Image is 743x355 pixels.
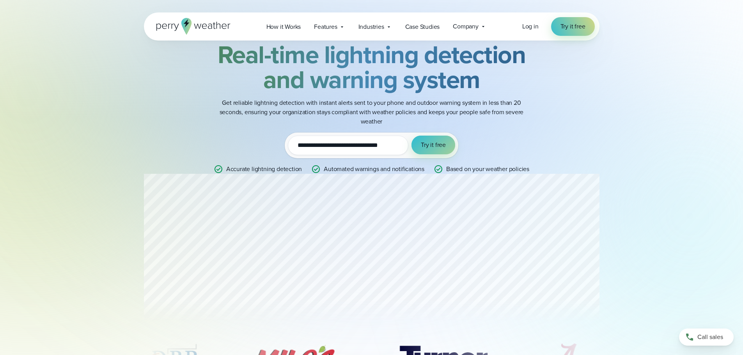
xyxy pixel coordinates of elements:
span: Try it free [560,22,585,31]
a: Log in [522,22,539,31]
a: Case Studies [399,19,447,35]
a: Try it free [551,17,595,36]
p: Get reliable lightning detection with instant alerts sent to your phone and outdoor warning syste... [216,98,528,126]
span: Try it free [421,140,446,150]
a: Call sales [679,329,734,346]
strong: Real-time lightning detection and warning system [218,36,526,98]
p: Accurate lightning detection [226,164,302,174]
span: Call sales [697,332,723,342]
a: How it Works [260,19,308,35]
span: Case Studies [405,22,440,32]
span: Features [314,22,337,32]
span: Company [453,22,479,31]
button: Try it free [411,136,455,154]
p: Based on your weather policies [446,164,529,174]
span: Industries [358,22,384,32]
p: Automated warnings and notifications [324,164,424,174]
span: How it Works [266,22,301,32]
